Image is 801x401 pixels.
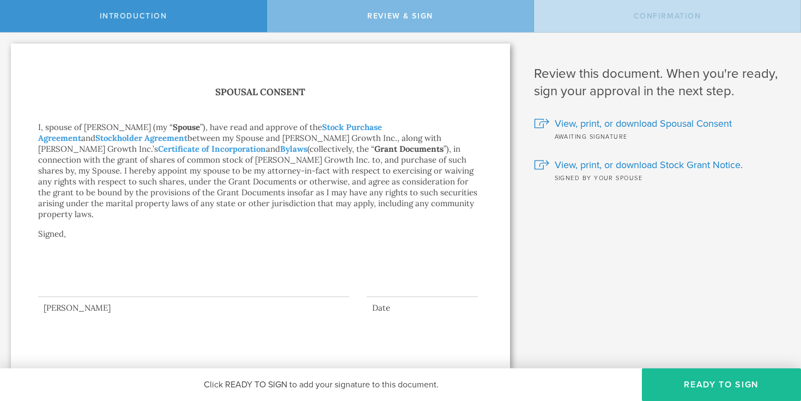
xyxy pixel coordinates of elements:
a: Stock Purchase Agreement [38,122,382,143]
p: Signed, [38,229,483,261]
span: Introduction [100,11,167,21]
strong: Grant Documents [374,144,444,154]
iframe: Chat Widget [747,316,801,368]
span: Confirmation [634,11,701,21]
span: Review & Sign [367,11,433,21]
h1: Review this document. When you're ready, sign your approval in the next step. [534,65,785,100]
span: View, print, or download Stock Grant Notice. [555,158,743,172]
span: View, print, or download Spousal Consent [555,116,732,131]
span: Click READY TO SIGN to add your signature to this document. [204,379,439,390]
div: Date [367,303,478,313]
a: Certificate of Incorporation [158,144,266,154]
h1: Spousal Consent [38,84,483,100]
button: Ready to Sign [642,368,801,401]
a: Bylaws [280,144,307,154]
div: Awaiting signature [534,131,785,141]
div: Signed by your spouse [534,172,785,183]
strong: Spouse [173,122,200,132]
a: Stockholder Agreement [95,133,187,143]
p: I, spouse of [PERSON_NAME] (my “ ”), have read and approve of the and between my Spouse and [PERS... [38,122,483,220]
div: [PERSON_NAME] [38,303,349,313]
